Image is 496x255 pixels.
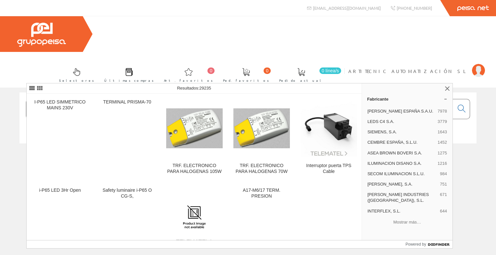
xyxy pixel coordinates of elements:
[32,188,88,193] div: i-P65 LED 3Hr Open
[438,119,447,125] span: 3779
[348,68,469,74] span: ARTITECNIC AUTOMATIZACIÓN SL
[367,150,435,156] span: ASEA BROWN BOVERI S.A.
[17,23,66,47] img: Grupo Peisa
[440,181,447,187] span: 751
[207,67,215,74] span: 0
[94,94,161,182] a: TERMINAL PRISMA-70
[164,77,213,84] span: Art. favoritos
[98,63,157,86] a: Últimas compras
[365,217,450,228] button: Mostrar más…
[438,161,447,166] span: 1216
[166,108,223,148] img: TRF. ELECTRONICO PARA HALOGENAS 105W
[362,94,453,104] a: Fabricante
[104,77,154,84] span: Últimas compras
[367,208,437,214] span: INTERFLEX, S.L.
[405,240,453,248] a: Powered by
[32,99,88,111] div: I-P65 LED SIMMETRICO MAINS 230V
[59,77,94,84] span: Selectores
[438,140,447,145] span: 1452
[397,5,432,11] span: [PHONE_NUMBER]
[367,119,435,125] span: LEDS C4 S.A.
[367,140,435,145] span: CEMBRE ESPAÑA, S.L.U.
[223,77,269,84] span: Ped. favoritos
[438,108,447,114] span: 7978
[264,67,271,74] span: 0
[228,94,295,182] a: TRF. ELECTRONICO PARA HALOGENAS 70W TRF. ELECTRONICO PARA HALOGENAS 70W
[440,171,447,177] span: 984
[438,150,447,156] span: 1275
[301,163,357,175] div: Interruptor puerta TPS Cable
[440,192,447,203] span: 671
[19,152,477,157] div: © Grupo Peisa
[367,181,437,187] span: [PERSON_NAME], S.A.
[233,188,290,199] div: A17-M6/17 TERM. PRESION
[233,163,290,175] div: TRF. ELECTRONICO PARA HALOGENAS 70W
[161,94,228,182] a: TRF. ELECTRONICO PARA HALOGENAS 105W TRF. ELECTRONICO PARA HALOGENAS 105W
[367,129,435,135] span: SIEMENS, S.A.
[405,241,426,247] span: Powered by
[367,108,435,114] span: [PERSON_NAME] ESPAÑA S.A.U.
[313,5,381,11] span: [EMAIL_ADDRESS][DOMAIN_NAME]
[301,100,357,157] img: Interruptor puerta TPS Cable
[279,77,323,84] span: Pedido actual
[199,86,211,91] span: 29235
[319,67,341,74] span: 0 línea/s
[177,86,211,91] span: Resultados:
[99,99,155,105] div: TERMINAL PRISMA-70
[53,63,97,86] a: Selectores
[438,129,447,135] span: 1643
[348,63,485,69] a: ARTITECNIC AUTOMATIZACIÓN SL
[367,192,437,203] span: [PERSON_NAME] INDUSTRIES ([GEOGRAPHIC_DATA]), S.L.
[166,188,223,245] img: ADAPTADOR BGPM DN17, CABLE 17.5-17MM
[27,94,93,182] a: I-P65 LED SIMMETRICO MAINS 230V
[99,188,155,199] div: Safety luminaire i-P65 O CG-S,
[295,94,362,182] a: Interruptor puerta TPS Cable Interruptor puerta TPS Cable
[367,161,435,166] span: ILUMINACION DISANO S.A.
[166,163,223,175] div: TRF. ELECTRONICO PARA HALOGENAS 105W
[367,171,437,177] span: SECOM ILUMINACION S.L.U.
[233,108,290,148] img: TRF. ELECTRONICO PARA HALOGENAS 70W
[440,208,447,214] span: 644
